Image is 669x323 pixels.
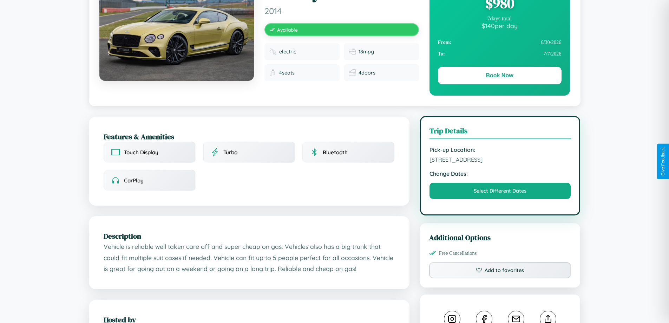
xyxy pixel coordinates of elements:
span: 2014 [264,6,419,16]
img: Fuel efficiency [349,48,356,55]
span: 4 doors [359,70,375,76]
strong: Change Dates: [429,170,571,177]
div: 7 days total [438,15,562,22]
span: Bluetooth [323,149,348,156]
span: Touch Display [124,149,158,156]
button: Book Now [438,67,562,84]
div: $ 140 per day [438,22,562,30]
span: 18 mpg [359,49,374,55]
div: Give Feedback [661,147,665,176]
strong: To: [438,51,445,57]
h3: Additional Options [429,232,571,243]
p: Vehicle is reliable well taken care off and super cheap on gas. Vehicles also has a big trunk tha... [104,241,395,274]
span: CarPlay [124,177,144,184]
span: electric [279,49,296,55]
div: 6 / 30 / 2026 [438,37,562,48]
span: Available [277,27,298,33]
strong: Pick-up Location: [429,146,571,153]
span: Turbo [223,149,237,156]
strong: From: [438,39,452,45]
div: 7 / 7 / 2026 [438,48,562,60]
h3: Trip Details [429,125,571,139]
img: Seats [269,69,276,76]
img: Doors [349,69,356,76]
button: Select Different Dates [429,183,571,199]
h2: Description [104,231,395,241]
button: Add to favorites [429,262,571,278]
span: Free Cancellations [439,250,477,256]
h2: Features & Amenities [104,131,395,142]
span: 4 seats [279,70,295,76]
span: [STREET_ADDRESS] [429,156,571,163]
img: Fuel type [269,48,276,55]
